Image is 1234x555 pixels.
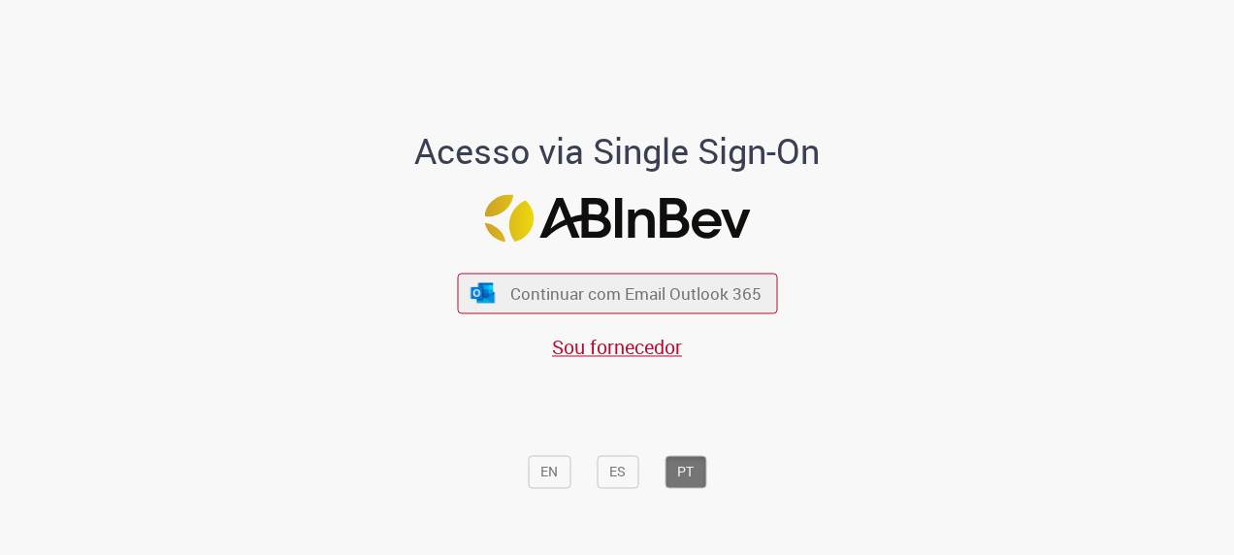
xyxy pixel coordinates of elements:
[348,133,887,172] h1: Acesso via Single Sign-On
[470,282,497,303] img: ícone Azure/Microsoft 360
[484,195,750,243] img: Logo ABInBev
[457,274,777,313] button: ícone Azure/Microsoft 360 Continuar com Email Outlook 365
[510,282,762,305] span: Continuar com Email Outlook 365
[597,455,638,488] button: ES
[528,455,570,488] button: EN
[665,455,706,488] button: PT
[552,334,682,360] a: Sou fornecedor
